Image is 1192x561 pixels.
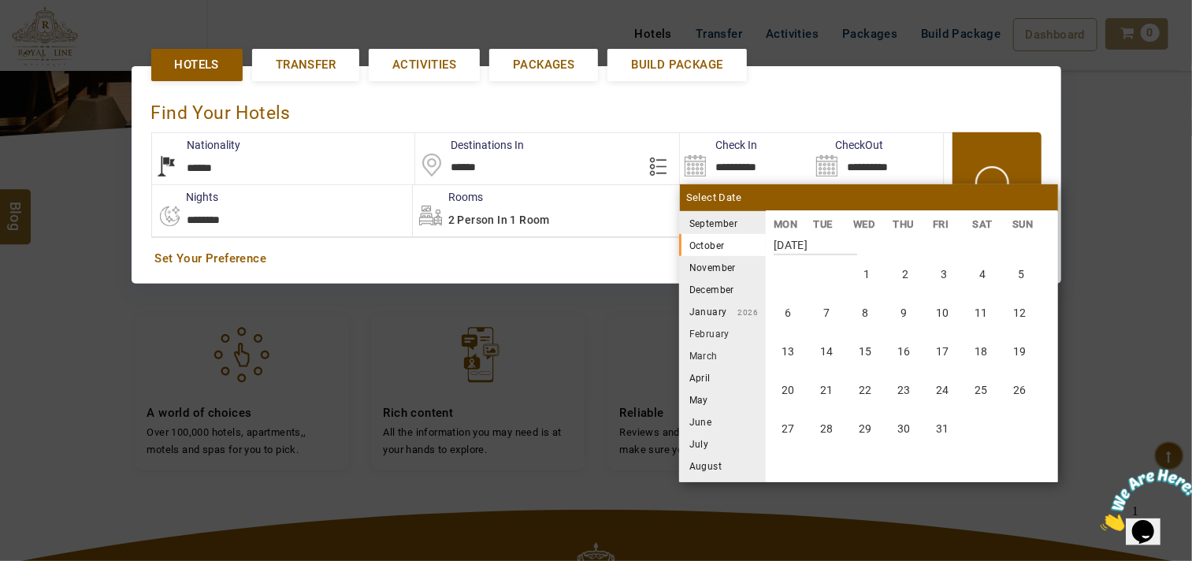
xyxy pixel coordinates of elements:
li: Monday, 13 October 2025 [770,333,807,370]
li: Monday, 6 October 2025 [770,295,807,332]
a: Build Package [607,49,746,81]
li: Thursday, 30 October 2025 [886,411,923,448]
li: Sunday, 19 October 2025 [1001,333,1038,370]
small: 2026 [727,308,759,317]
span: Activities [392,57,456,73]
span: 2 Person in 1 Room [448,214,550,226]
li: April [679,366,766,388]
label: Rooms [413,189,483,205]
li: Friday, 3 October 2025 [926,256,963,293]
a: Activities [369,49,480,81]
li: Thursday, 2 October 2025 [887,256,924,293]
strong: [DATE] [774,227,857,255]
li: Sunday, 26 October 2025 [1001,372,1038,409]
li: WED [845,216,886,232]
li: Saturday, 4 October 2025 [964,256,1001,293]
li: Sunday, 5 October 2025 [1003,256,1040,293]
li: February [679,322,766,344]
li: July [679,433,766,455]
li: Saturday, 11 October 2025 [963,295,1000,332]
li: Friday, 24 October 2025 [924,372,961,409]
input: Search [811,133,943,184]
li: Saturday, 25 October 2025 [963,372,1000,409]
li: Thursday, 23 October 2025 [886,372,923,409]
div: Find Your Hotels [151,86,1042,132]
span: Hotels [175,57,219,73]
li: MON [766,216,806,232]
li: Wednesday, 15 October 2025 [847,333,884,370]
label: Destinations In [415,137,524,153]
li: Wednesday, 22 October 2025 [847,372,884,409]
img: Chat attention grabber [6,6,104,69]
li: Monday, 20 October 2025 [770,372,807,409]
a: Packages [489,49,598,81]
input: Search [680,133,811,184]
li: Thursday, 9 October 2025 [886,295,923,332]
li: Wednesday, 29 October 2025 [847,411,884,448]
span: Packages [513,57,574,73]
li: THU [885,216,925,232]
li: Sunday, 12 October 2025 [1001,295,1038,332]
li: Wednesday, 1 October 2025 [849,256,886,293]
span: Transfer [276,57,336,73]
li: Tuesday, 21 October 2025 [808,372,845,409]
label: Nationality [152,137,241,153]
li: Tuesday, 7 October 2025 [808,295,845,332]
li: Tuesday, 14 October 2025 [808,333,845,370]
li: August [679,455,766,477]
a: Transfer [252,49,359,81]
li: FRI [925,216,965,232]
li: Tuesday, 28 October 2025 [808,411,845,448]
li: SUN [1004,216,1045,232]
li: June [679,411,766,433]
li: Friday, 10 October 2025 [924,295,961,332]
li: SAT [964,216,1004,232]
li: November [679,256,766,278]
span: 1 [6,6,13,20]
li: TUE [805,216,845,232]
li: Thursday, 16 October 2025 [886,333,923,370]
label: nights [151,189,219,205]
li: October [679,234,766,256]
div: Select Date [680,184,1058,211]
li: December [679,278,766,300]
li: May [679,388,766,411]
li: January [679,300,766,322]
label: CheckOut [811,137,883,153]
label: Check In [680,137,757,153]
li: Friday, 17 October 2025 [924,333,961,370]
li: March [679,344,766,366]
small: 2025 [737,220,848,228]
li: Monday, 27 October 2025 [770,411,807,448]
li: Friday, 31 October 2025 [924,411,961,448]
a: Hotels [151,49,243,81]
li: September [679,212,766,234]
li: Wednesday, 8 October 2025 [847,295,884,332]
span: Build Package [631,57,722,73]
a: Set Your Preference [155,251,1038,267]
iframe: chat widget [1094,463,1192,537]
li: Saturday, 18 October 2025 [963,333,1000,370]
